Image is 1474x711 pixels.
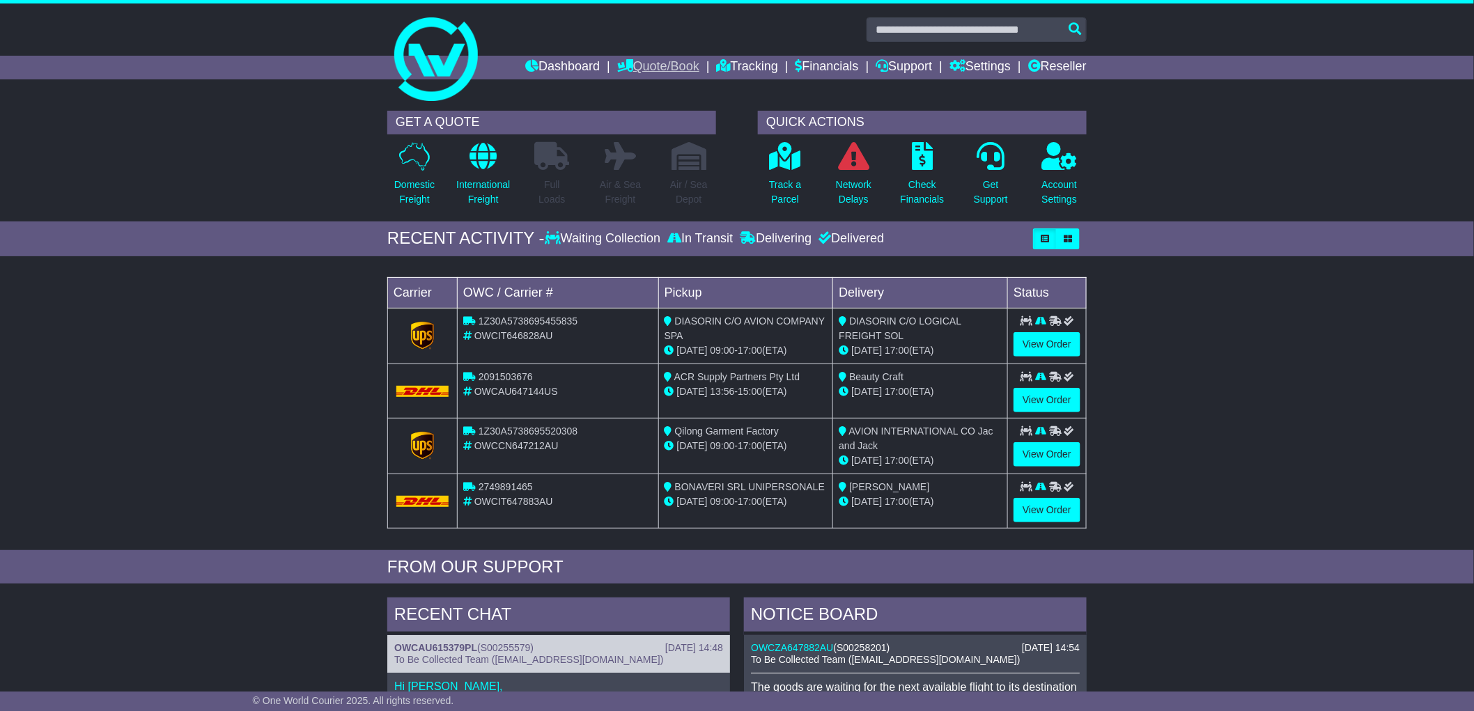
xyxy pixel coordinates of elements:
[677,345,708,356] span: [DATE]
[711,440,735,451] span: 09:00
[851,386,882,397] span: [DATE]
[851,496,882,507] span: [DATE]
[253,695,454,706] span: © One World Courier 2025. All rights reserved.
[456,141,511,214] a: InternationalFreight
[474,386,558,397] span: OWCAU647144US
[677,386,708,397] span: [DATE]
[1028,56,1087,79] a: Reseller
[411,322,435,350] img: GetCarrierServiceLogo
[388,277,458,308] td: Carrier
[674,371,800,382] span: ACR Supply Partners Pty Ltd
[479,371,533,382] span: 2091503676
[665,439,828,453] div: - (ETA)
[456,178,510,207] p: International Freight
[617,56,699,79] a: Quote/Book
[717,56,778,79] a: Tracking
[738,496,762,507] span: 17:00
[751,642,833,653] a: OWCZA647882AU
[973,141,1009,214] a: GetSupport
[458,277,659,308] td: OWC / Carrier #
[396,386,449,397] img: DHL.png
[837,642,887,653] span: S00258201
[885,386,909,397] span: 17:00
[394,654,663,665] span: To Be Collected Team ([EMAIL_ADDRESS][DOMAIN_NAME])
[738,386,762,397] span: 15:00
[479,425,577,437] span: 1Z30A5738695520308
[474,330,553,341] span: OWCIT646828AU
[481,642,531,653] span: S00255579
[849,371,903,382] span: Beauty Craft
[387,111,716,134] div: GET A QUOTE
[839,425,993,451] span: AVION INTERNATIONAL CO Jac and Jack
[670,178,708,207] p: Air / Sea Depot
[711,345,735,356] span: 09:00
[839,384,1002,399] div: (ETA)
[744,597,1087,635] div: NOTICE BOARD
[839,315,961,341] span: DIASORIN C/O LOGICAL FREIGHT SOL
[885,496,909,507] span: 17:00
[545,231,664,247] div: Waiting Collection
[835,141,872,214] a: NetworkDelays
[411,432,435,460] img: GetCarrierServiceLogo
[738,440,762,451] span: 17:00
[474,440,559,451] span: OWCCN647212AU
[1042,178,1078,207] p: Account Settings
[768,141,802,214] a: Track aParcel
[479,481,533,492] span: 2749891465
[839,494,1002,509] div: (ETA)
[900,141,945,214] a: CheckFinancials
[1014,332,1080,357] a: View Order
[677,440,708,451] span: [DATE]
[1041,141,1078,214] a: AccountSettings
[885,455,909,466] span: 17:00
[736,231,815,247] div: Delivering
[949,56,1011,79] a: Settings
[665,642,723,654] div: [DATE] 14:48
[387,557,1087,577] div: FROM OUR SUPPORT
[665,343,828,358] div: - (ETA)
[394,141,435,214] a: DomesticFreight
[394,680,723,693] p: Hi [PERSON_NAME],
[387,597,730,635] div: RECENT CHAT
[394,642,723,654] div: ( )
[474,496,553,507] span: OWCIT647883AU
[711,386,735,397] span: 13:56
[974,178,1008,207] p: Get Support
[525,56,600,79] a: Dashboard
[394,642,477,653] a: OWCAU615379PL
[658,277,833,308] td: Pickup
[876,56,932,79] a: Support
[664,231,736,247] div: In Transit
[815,231,884,247] div: Delivered
[711,496,735,507] span: 09:00
[1014,498,1080,522] a: View Order
[387,228,545,249] div: RECENT ACTIVITY -
[851,345,882,356] span: [DATE]
[665,315,825,341] span: DIASORIN C/O AVION COMPANY SPA
[1014,388,1080,412] a: View Order
[600,178,641,207] p: Air & Sea Freight
[836,178,871,207] p: Network Delays
[751,654,1020,665] span: To Be Collected Team ([EMAIL_ADDRESS][DOMAIN_NAME])
[665,384,828,399] div: - (ETA)
[885,345,909,356] span: 17:00
[1014,442,1080,467] a: View Order
[534,178,569,207] p: Full Loads
[479,315,577,327] span: 1Z30A5738695455835
[738,345,762,356] span: 17:00
[833,277,1008,308] td: Delivery
[839,343,1002,358] div: (ETA)
[839,453,1002,468] div: (ETA)
[751,642,1080,654] div: ( )
[851,455,882,466] span: [DATE]
[849,481,929,492] span: [PERSON_NAME]
[758,111,1087,134] div: QUICK ACTIONS
[675,481,825,492] span: BONAVERI SRL UNIPERSONALE
[677,496,708,507] span: [DATE]
[665,494,828,509] div: - (ETA)
[901,178,945,207] p: Check Financials
[394,178,435,207] p: Domestic Freight
[396,496,449,507] img: DHL.png
[1008,277,1087,308] td: Status
[1022,642,1080,654] div: [DATE] 14:54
